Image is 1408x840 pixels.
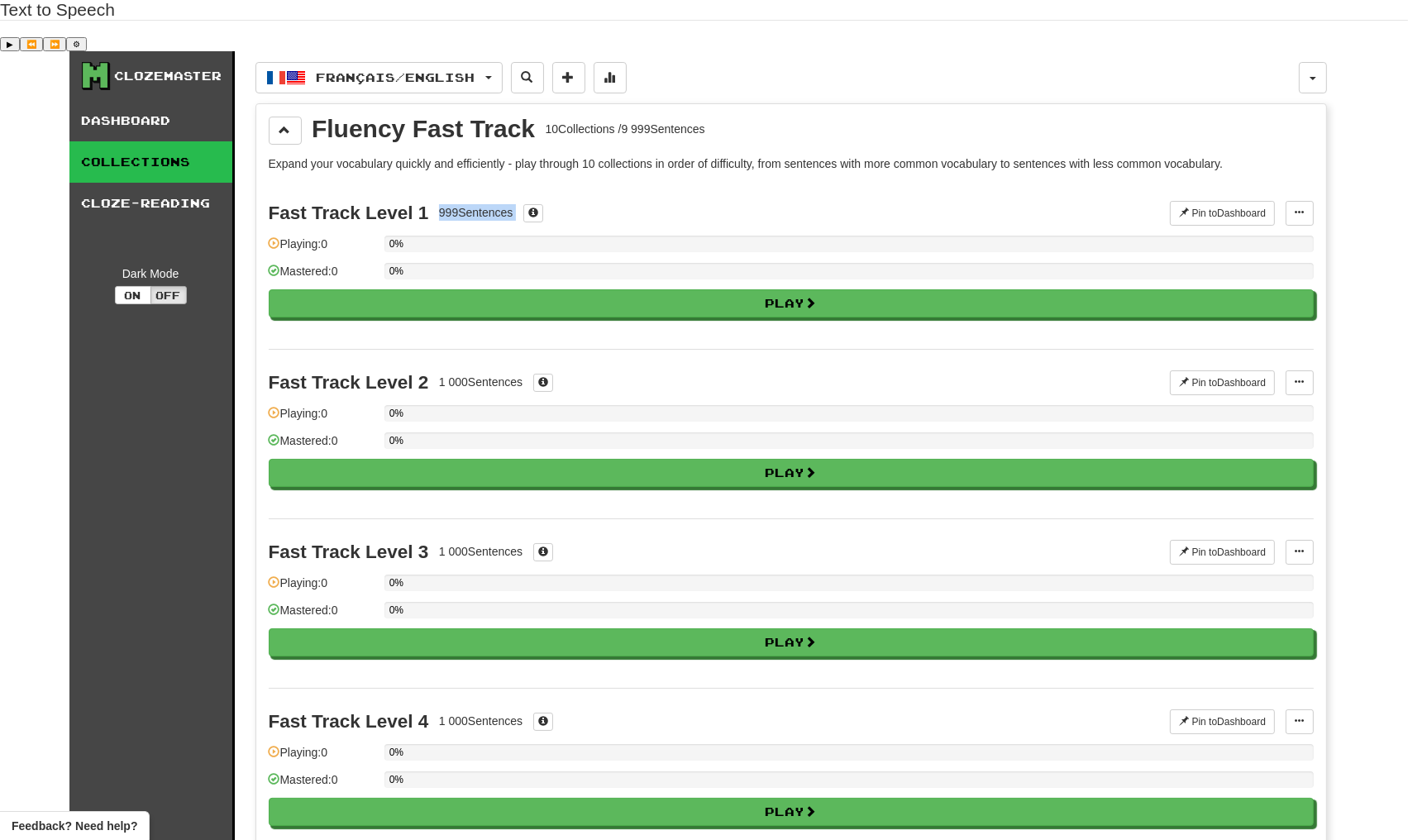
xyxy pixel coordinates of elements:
[269,628,1314,656] button: Play
[511,62,544,93] button: Search sentences
[269,771,376,799] div: Mastered: 0
[269,155,1314,172] p: Expand your vocabulary quickly and efficiently - play through 10 collections in order of difficul...
[150,286,187,304] button: Off
[269,798,1314,826] button: Play
[66,37,87,51] button: Settings
[439,543,523,560] div: 1 000 Sentences
[269,203,429,223] div: Fast Track Level 1
[269,459,1314,487] button: Play
[269,744,376,771] div: Playing: 0
[269,405,376,432] div: Playing: 0
[439,713,523,729] div: 1 000 Sentences
[1170,540,1275,565] button: Pin toDashboard
[594,62,627,93] button: More stats
[1170,709,1275,734] button: Pin toDashboard
[12,818,137,834] span: Open feedback widget
[316,70,475,84] span: Français / English
[82,265,220,282] div: Dark Mode
[269,575,376,602] div: Playing: 0
[255,62,503,93] button: Français/English
[69,141,232,183] a: Collections
[439,374,523,390] div: 1 000 Sentences
[269,542,429,562] div: Fast Track Level 3
[1170,201,1275,226] button: Pin toDashboard
[69,183,232,224] a: Cloze-Reading
[312,117,535,141] div: Fluency Fast Track
[115,286,151,304] button: On
[69,100,232,141] a: Dashboard
[269,711,429,732] div: Fast Track Level 4
[43,37,66,51] button: Forward
[269,602,376,629] div: Mastered: 0
[269,372,429,393] div: Fast Track Level 2
[20,37,43,51] button: Previous
[546,121,705,137] div: 10 Collections / 9 999 Sentences
[269,289,1314,317] button: Play
[115,68,222,84] div: Clozemaster
[269,432,376,460] div: Mastered: 0
[1170,370,1275,395] button: Pin toDashboard
[439,204,513,221] div: 999 Sentences
[552,62,585,93] button: Add sentence to collection
[269,263,376,290] div: Mastered: 0
[269,236,376,263] div: Playing: 0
